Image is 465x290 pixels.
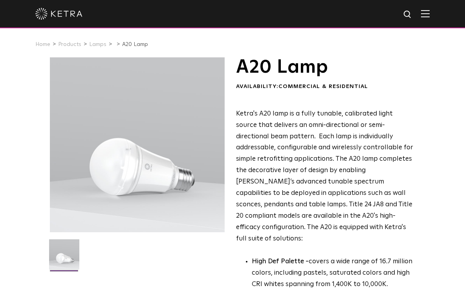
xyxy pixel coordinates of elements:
a: Lamps [89,42,106,47]
img: ketra-logo-2019-white [35,8,82,20]
strong: High Def Palette - [252,258,309,265]
img: Hamburger%20Nav.svg [421,10,430,17]
h1: A20 Lamp [236,57,415,77]
span: Commercial & Residential [278,84,368,89]
a: Home [35,42,50,47]
div: Availability: [236,83,415,91]
a: Products [58,42,81,47]
a: A20 Lamp [122,42,148,47]
img: A20-Lamp-2021-Web-Square [49,239,79,275]
span: Ketra's A20 lamp is a fully tunable, calibrated light source that delivers an omni-directional or... [236,110,413,242]
img: search icon [403,10,413,20]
